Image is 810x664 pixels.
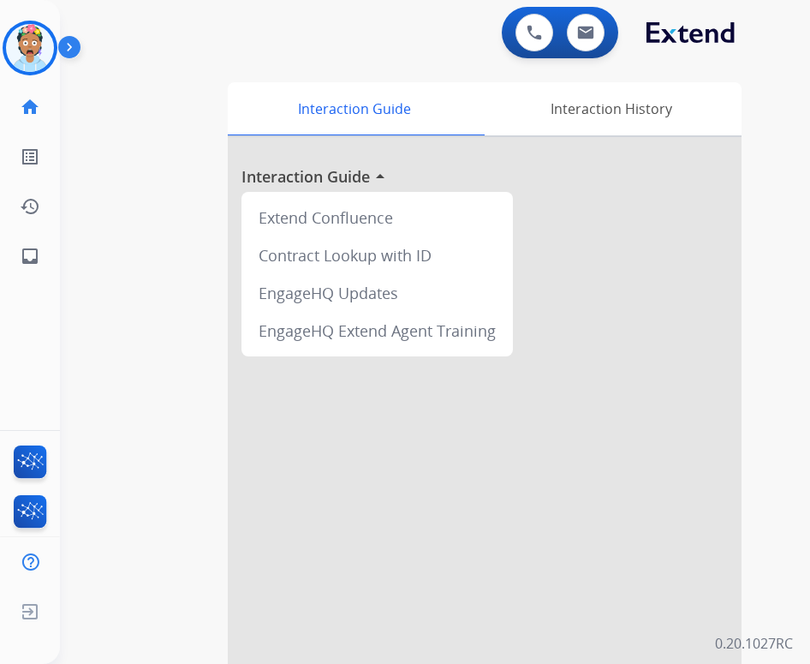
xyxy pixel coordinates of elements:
[248,236,506,274] div: Contract Lookup with ID
[20,147,40,167] mat-icon: list_alt
[480,82,742,135] div: Interaction History
[6,24,54,72] img: avatar
[248,312,506,350] div: EngageHQ Extend Agent Training
[248,274,506,312] div: EngageHQ Updates
[20,246,40,266] mat-icon: inbox
[715,633,793,654] p: 0.20.1027RC
[20,196,40,217] mat-icon: history
[248,199,506,236] div: Extend Confluence
[20,97,40,117] mat-icon: home
[228,82,480,135] div: Interaction Guide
